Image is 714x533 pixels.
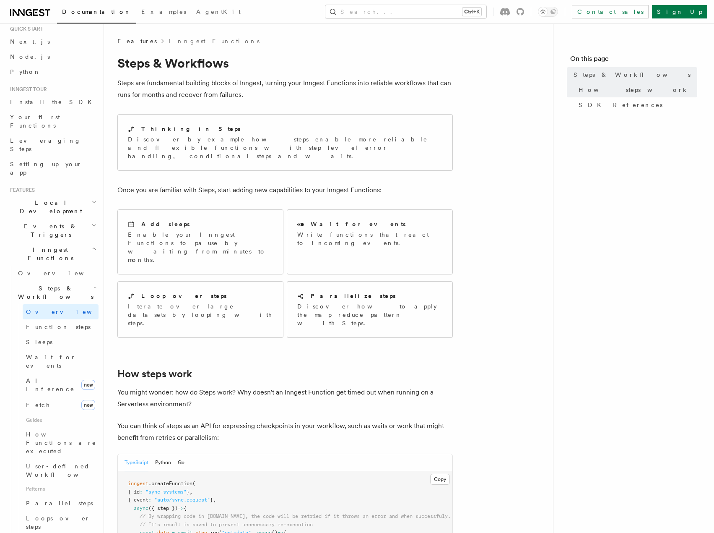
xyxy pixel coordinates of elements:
[15,266,99,281] a: Overview
[26,431,96,455] span: How Functions are executed
[15,284,93,301] span: Steps & Workflows
[140,522,313,528] span: // It's result is saved to prevent unnecessary re-execution
[7,199,91,215] span: Local Development
[7,133,99,157] a: Leveraging Steps
[210,497,213,503] span: }
[23,427,99,459] a: How Functions are executed
[10,38,50,45] span: Next.js
[213,497,216,503] span: ,
[128,481,148,486] span: inngest
[117,114,453,171] a: Thinking in StepsDiscover by example how steps enable more reliable and flexible functions with s...
[128,302,273,327] p: Iterate over large datasets by looping with steps.
[311,220,406,228] h2: Wait for events
[117,387,453,410] p: You might wonder: how do Steps work? Why doesn't an Inngest Function get timed out when running o...
[10,68,41,75] span: Python
[570,54,697,67] h4: On this page
[23,397,99,413] a: Fetchnew
[141,8,186,15] span: Examples
[7,110,99,133] a: Your first Functions
[184,505,187,511] span: {
[141,292,227,300] h2: Loop over steps
[26,324,91,330] span: Function steps
[7,94,99,110] a: Install the SDK
[187,489,190,495] span: }
[128,135,442,160] p: Discover by example how steps enable more reliable and flexible functions with step-level error h...
[117,281,283,338] a: Loop over stepsIterate over large datasets by looping with steps.
[7,157,99,180] a: Setting up your app
[7,242,99,266] button: Inngest Functions
[287,209,453,274] a: Wait for eventsWrite functions that react to incoming events.
[10,53,50,60] span: Node.js
[23,304,99,319] a: Overview
[23,373,99,397] a: AI Inferencenew
[7,195,99,219] button: Local Development
[155,454,171,471] button: Python
[128,489,140,495] span: { id
[7,222,91,239] span: Events & Triggers
[136,3,191,23] a: Examples
[81,400,95,410] span: new
[7,49,99,64] a: Node.js
[169,37,260,45] a: Inngest Functions
[23,319,99,334] a: Function steps
[23,350,99,373] a: Wait for events
[297,230,442,247] p: Write functions that react to incoming events.
[26,377,75,392] span: AI Inference
[178,454,184,471] button: Go
[575,82,697,97] a: How steps work
[117,77,453,101] p: Steps are fundamental building blocks of Inngest, turning your Inngest Functions into reliable wo...
[117,209,283,274] a: Add sleepsEnable your Inngest Functions to pause by waiting from minutes to months.
[652,5,707,18] a: Sign Up
[128,230,273,264] p: Enable your Inngest Functions to pause by waiting from minutes to months.
[15,281,99,304] button: Steps & Workflows
[26,500,93,507] span: Parallel steps
[538,7,558,17] button: Toggle dark mode
[178,505,184,511] span: =>
[23,496,99,511] a: Parallel steps
[117,420,453,444] p: You can think of steps as an API for expressing checkpoints in your workflow, such as waits or wo...
[7,26,43,32] span: Quick start
[311,292,396,300] h2: Parallelize steps
[145,489,187,495] span: "sync-systems"
[26,308,112,315] span: Overview
[26,463,101,478] span: User-defined Workflows
[148,497,151,503] span: :
[287,281,453,338] a: Parallelize stepsDiscover how to apply the map-reduce pattern with Steps.
[7,34,99,49] a: Next.js
[62,8,131,15] span: Documentation
[23,413,99,427] span: Guides
[572,5,649,18] a: Contact sales
[575,97,697,112] a: SDK References
[430,474,450,485] button: Copy
[140,513,451,519] span: // By wrapping code in [DOMAIN_NAME], the code will be retried if it throws an error and when suc...
[128,497,148,503] span: { event
[462,8,481,16] kbd: Ctrl+K
[570,67,697,82] a: Steps & Workflows
[117,55,453,71] h1: Steps & Workflows
[10,99,97,105] span: Install the SDK
[579,86,689,94] span: How steps work
[23,334,99,350] a: Sleeps
[26,354,76,369] span: Wait for events
[57,3,136,24] a: Documentation
[154,497,210,503] span: "auto/sync.request"
[191,3,246,23] a: AgentKit
[117,368,192,380] a: How steps work
[148,505,178,511] span: ({ step })
[18,270,104,277] span: Overview
[117,184,453,196] p: Once you are familiar with Steps, start adding new capabilities to your Inngest Functions:
[26,339,52,345] span: Sleeps
[148,481,192,486] span: .createFunction
[140,489,143,495] span: :
[579,101,662,109] span: SDK References
[117,37,157,45] span: Features
[190,489,192,495] span: ,
[7,219,99,242] button: Events & Triggers
[10,114,60,129] span: Your first Functions
[192,481,195,486] span: (
[574,71,691,79] span: Steps & Workflows
[141,220,190,228] h2: Add sleeps
[23,482,99,496] span: Patterns
[7,246,91,262] span: Inngest Functions
[7,64,99,79] a: Python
